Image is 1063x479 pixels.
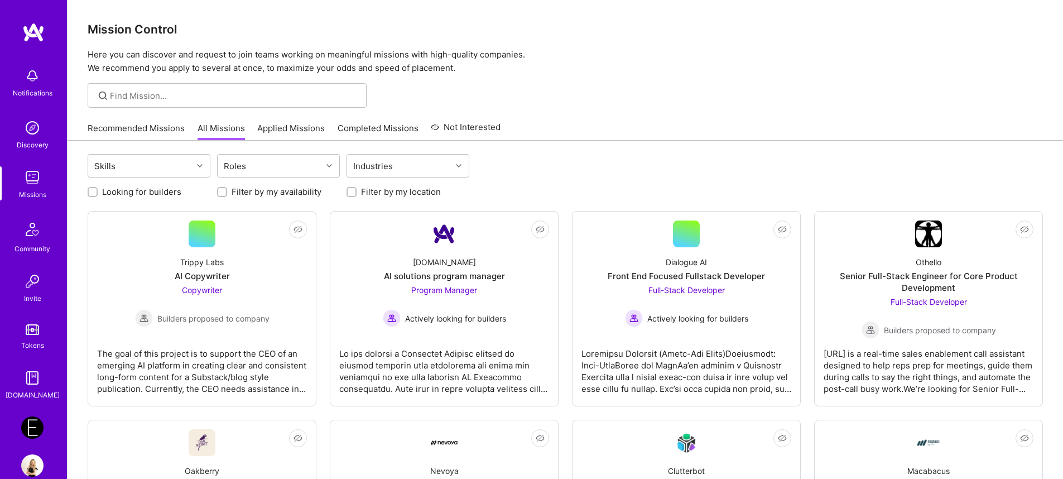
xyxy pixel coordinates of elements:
[384,270,505,282] div: AI solutions program manager
[891,297,967,306] span: Full-Stack Developer
[915,221,942,247] img: Company Logo
[915,429,942,456] img: Company Logo
[608,270,765,282] div: Front End Focused Fullstack Developer
[22,22,45,42] img: logo
[97,339,307,395] div: The goal of this project is to support the CEO of an emerging AI platform in creating clear and c...
[21,270,44,293] img: Invite
[19,189,46,200] div: Missions
[431,440,458,445] img: Company Logo
[182,285,222,295] span: Copywriter
[6,389,60,401] div: [DOMAIN_NAME]
[907,465,950,477] div: Macabacus
[232,186,321,198] label: Filter by my availability
[383,309,401,327] img: Actively looking for builders
[431,121,501,141] a: Not Interested
[824,270,1033,294] div: Senior Full-Stack Engineer for Core Product Development
[221,158,249,174] div: Roles
[430,465,459,477] div: Nevoya
[413,256,476,268] div: [DOMAIN_NAME]
[21,454,44,477] img: User Avatar
[92,158,118,174] div: Skills
[456,163,461,169] i: icon Chevron
[339,221,549,397] a: Company Logo[DOMAIN_NAME]AI solutions program managerProgram Manager Actively looking for builder...
[17,139,49,151] div: Discovery
[668,465,705,477] div: Clutterbot
[18,416,46,439] a: Endeavor: Data Team- 3338DES275
[824,221,1033,397] a: Company LogoOthelloSenior Full-Stack Engineer for Core Product DevelopmentFull-Stack Developer Bu...
[648,285,725,295] span: Full-Stack Developer
[647,313,748,324] span: Actively looking for builders
[88,122,185,141] a: Recommended Missions
[24,293,41,304] div: Invite
[581,339,791,395] div: Loremipsu Dolorsit (Ametc-Adi Elits)Doeiusmodt: Inci-UtlaBoree dol MagnAa’en adminim v Quisnostr ...
[19,216,46,243] img: Community
[175,270,230,282] div: AI Copywriter
[102,186,181,198] label: Looking for builders
[536,434,545,443] i: icon EyeClosed
[294,225,302,234] i: icon EyeClosed
[536,225,545,234] i: icon EyeClosed
[97,221,307,397] a: Trippy LabsAI CopywriterCopywriter Builders proposed to companyBuilders proposed to companyThe go...
[294,434,302,443] i: icon EyeClosed
[884,324,996,336] span: Builders proposed to company
[88,48,1043,75] p: Here you can discover and request to join teams working on meaningful missions with high-quality ...
[21,416,44,439] img: Endeavor: Data Team- 3338DES275
[135,309,153,327] img: Builders proposed to company
[110,90,358,102] input: Find Mission...
[673,430,700,456] img: Company Logo
[97,89,109,102] i: icon SearchGrey
[581,221,791,397] a: Dialogue AIFront End Focused Fullstack DeveloperFull-Stack Developer Actively looking for builder...
[157,313,270,324] span: Builders proposed to company
[257,122,325,141] a: Applied Missions
[88,22,1043,36] h3: Mission Control
[411,285,477,295] span: Program Manager
[778,434,787,443] i: icon EyeClosed
[916,256,941,268] div: Othello
[21,117,44,139] img: discovery
[350,158,396,174] div: Industries
[405,313,506,324] span: Actively looking for builders
[778,225,787,234] i: icon EyeClosed
[21,166,44,189] img: teamwork
[180,256,224,268] div: Trippy Labs
[361,186,441,198] label: Filter by my location
[824,339,1033,395] div: [URL] is a real-time sales enablement call assistant designed to help reps prep for meetings, gui...
[862,321,879,339] img: Builders proposed to company
[185,465,219,477] div: Oakberry
[326,163,332,169] i: icon Chevron
[339,339,549,395] div: Lo ips dolorsi a Consectet Adipisc elitsed do eiusmod temporin utla etdolorema ali enima min veni...
[189,429,215,456] img: Company Logo
[15,243,50,255] div: Community
[13,87,52,99] div: Notifications
[198,122,245,141] a: All Missions
[197,163,203,169] i: icon Chevron
[21,339,44,351] div: Tokens
[18,454,46,477] a: User Avatar
[26,324,39,335] img: tokens
[338,122,419,141] a: Completed Missions
[666,256,707,268] div: Dialogue AI
[21,367,44,389] img: guide book
[625,309,643,327] img: Actively looking for builders
[21,65,44,87] img: bell
[1020,434,1029,443] i: icon EyeClosed
[1020,225,1029,234] i: icon EyeClosed
[431,221,458,247] img: Company Logo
